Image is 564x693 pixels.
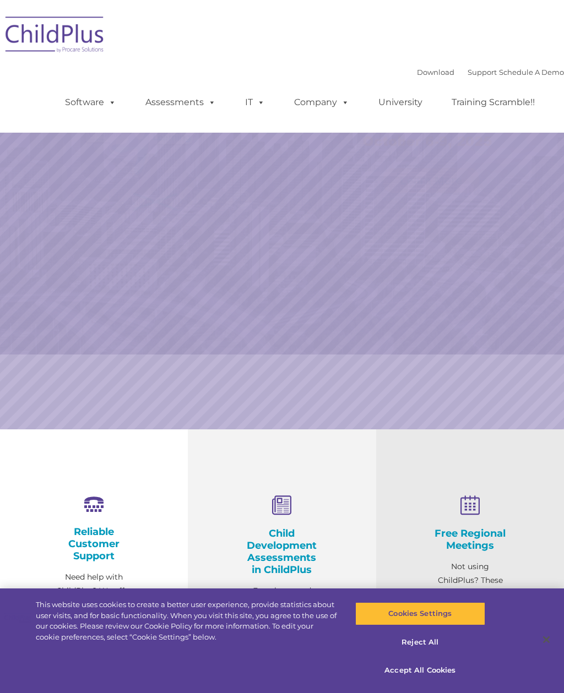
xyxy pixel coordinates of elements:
[417,68,454,77] a: Download
[417,68,564,77] font: |
[55,526,133,562] h4: Reliable Customer Support
[283,91,360,113] a: Company
[243,527,321,576] h4: Child Development Assessments in ChildPlus
[468,68,497,77] a: Support
[441,91,546,113] a: Training Scramble!!
[134,91,227,113] a: Assessments
[383,168,479,193] a: Learn More
[234,91,276,113] a: IT
[355,631,485,654] button: Reject All
[534,627,558,652] button: Close
[367,91,433,113] a: University
[431,527,509,552] h4: Free Regional Meetings
[36,599,338,642] div: This website uses cookies to create a better user experience, provide statistics about user visit...
[499,68,564,77] a: Schedule A Demo
[355,659,485,682] button: Accept All Cookies
[355,602,485,625] button: Cookies Settings
[54,91,127,113] a: Software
